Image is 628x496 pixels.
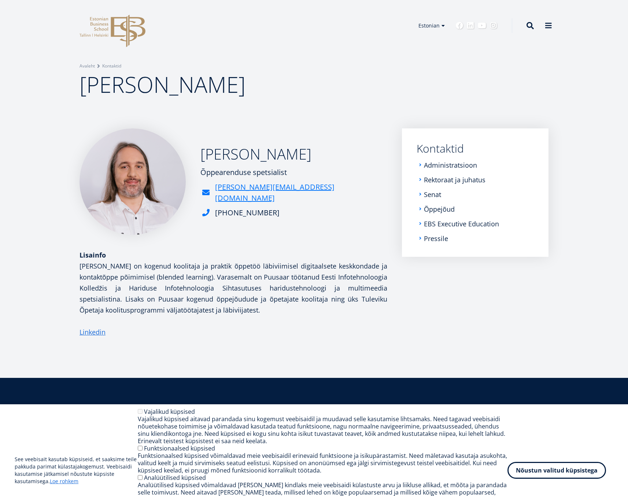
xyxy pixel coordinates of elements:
label: Funktsionaalsed küpsised [144,444,215,452]
a: Facebook [456,22,463,29]
a: Senat [424,191,441,198]
a: [PERSON_NAME][EMAIL_ADDRESS][DOMAIN_NAME] [215,182,387,204]
label: Analüütilised küpsised [144,474,206,482]
a: Linkedin [467,22,474,29]
a: Instagram [490,22,497,29]
label: Vajalikud küpsised [144,408,195,416]
a: Youtube [478,22,486,29]
a: Rektoraat ja juhatus [424,176,485,183]
a: Avaleht [80,62,95,70]
div: [PHONE_NUMBER] [215,207,280,218]
a: Linkedin [80,327,106,338]
a: Loe rohkem [50,478,78,485]
a: Pressile [424,235,448,242]
a: EBS Executive Education [424,220,499,227]
button: Nõustun valitud küpsistega [507,462,606,479]
span: [PERSON_NAME] [80,69,245,99]
div: Lisainfo [80,249,387,260]
p: [PERSON_NAME] on kogenud koolitaja ja praktik õppetöö läbiviimisel digitaalsete keskkondade ja ko... [80,260,387,316]
div: Funktsionaalsed küpsised võimaldavad meie veebisaidil erinevaid funktsioone ja isikupärastamist. ... [138,452,508,474]
h2: [PERSON_NAME] [200,145,387,163]
div: Õppearenduse spetsialist [200,167,387,178]
a: Kontaktid [102,62,121,70]
img: Marko [80,128,186,235]
a: Õppejõud [424,205,455,213]
a: Kontaktid [417,143,534,154]
a: Administratsioon [424,161,477,169]
p: See veebisait kasutab küpsiseid, et saaksime teile pakkuda parimat külastajakogemust. Veebisaidi ... [15,456,138,485]
div: Vajalikud küpsised aitavad parandada sinu kogemust veebisaidil ja muudavad selle kasutamise lihts... [138,415,508,445]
